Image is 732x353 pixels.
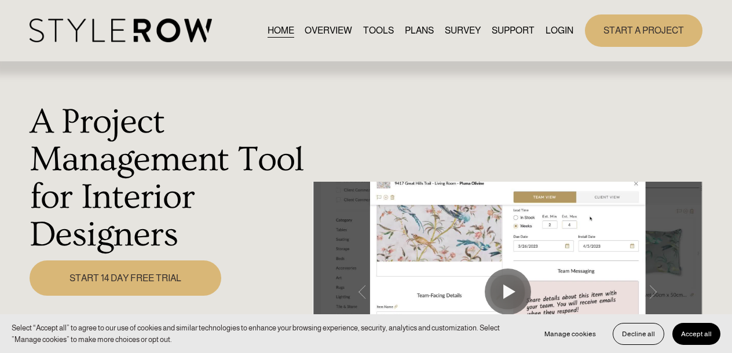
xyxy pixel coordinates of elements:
a: HOME [268,23,294,38]
a: START A PROJECT [585,14,702,46]
a: LOGIN [546,23,573,38]
h1: A Project Management Tool for Interior Designers [30,104,306,254]
span: Accept all [681,330,712,338]
span: Decline all [622,330,655,338]
button: Play [485,269,531,315]
a: PLANS [405,23,434,38]
button: Manage cookies [536,323,605,345]
button: Accept all [672,323,720,345]
img: StyleRow [30,19,212,42]
p: Select “Accept all” to agree to our use of cookies and similar technologies to enhance your brows... [12,322,524,345]
a: folder dropdown [492,23,535,38]
a: START 14 DAY FREE TRIAL [30,260,221,296]
span: Manage cookies [544,330,596,338]
span: SUPPORT [492,24,535,38]
a: TOOLS [363,23,394,38]
a: OVERVIEW [305,23,352,38]
button: Decline all [613,323,664,345]
a: SURVEY [445,23,481,38]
